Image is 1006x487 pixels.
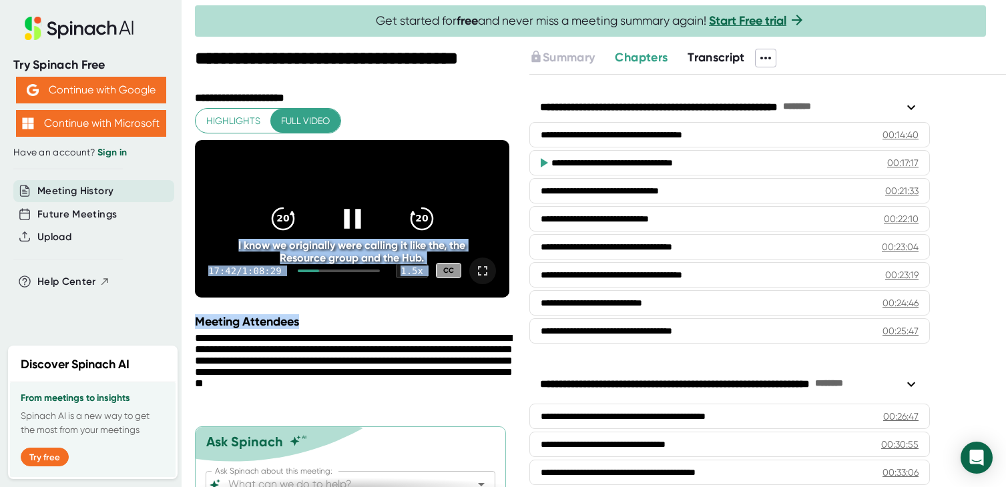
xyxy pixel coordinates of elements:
[883,296,919,310] div: 00:24:46
[881,438,919,451] div: 00:30:55
[887,156,919,169] div: 00:17:17
[37,207,117,222] button: Future Meetings
[21,393,165,404] h3: From meetings to insights
[16,77,166,103] button: Continue with Google
[376,13,805,29] span: Get started for and never miss a meeting summary again!
[281,113,330,129] span: Full video
[883,128,919,141] div: 00:14:40
[688,49,745,67] button: Transcript
[885,184,919,197] div: 00:21:33
[13,57,168,73] div: Try Spinach Free
[883,466,919,479] div: 00:33:06
[208,266,282,276] div: 17:42 / 1:08:29
[21,356,130,374] h2: Discover Spinach AI
[961,442,993,474] div: Open Intercom Messenger
[436,263,461,278] div: CC
[615,50,668,65] span: Chapters
[709,13,786,28] a: Start Free trial
[195,314,513,329] div: Meeting Attendees
[37,274,110,290] button: Help Center
[543,50,595,65] span: Summary
[270,109,340,133] button: Full video
[883,324,919,338] div: 00:25:47
[396,264,428,278] div: 1.5 x
[13,147,168,159] div: Have an account?
[21,448,69,466] button: Try free
[196,109,271,133] button: Highlights
[206,113,260,129] span: Highlights
[529,49,595,67] button: Summary
[883,410,919,423] div: 00:26:47
[37,274,96,290] span: Help Center
[16,110,166,137] button: Continue with Microsoft
[688,50,745,65] span: Transcript
[457,13,478,28] b: free
[37,183,113,199] button: Meeting History
[97,147,127,158] a: Sign in
[37,229,71,245] button: Upload
[21,409,165,437] p: Spinach AI is a new way to get the most from your meetings
[615,49,668,67] button: Chapters
[885,268,919,282] div: 00:23:19
[882,240,919,254] div: 00:23:04
[884,212,919,225] div: 00:22:10
[529,49,615,67] div: Upgrade to access
[206,434,283,450] div: Ask Spinach
[27,84,39,96] img: Aehbyd4JwY73AAAAAElFTkSuQmCC
[226,239,478,264] div: I know we originally were calling it like the, the Resource group and the Hub.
